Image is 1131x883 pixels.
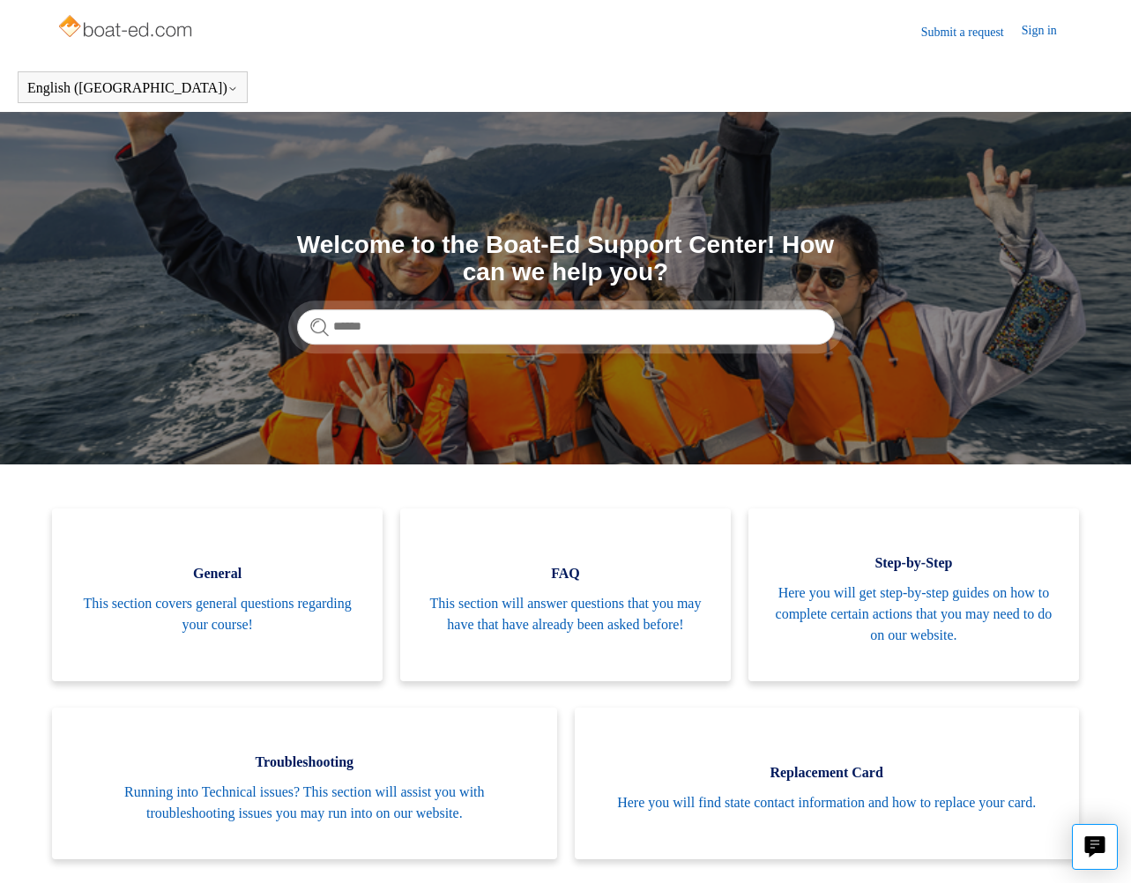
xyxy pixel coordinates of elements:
a: General This section covers general questions regarding your course! [52,508,383,681]
span: Troubleshooting [78,752,530,773]
span: General [78,563,356,584]
span: Here you will get step-by-step guides on how to complete certain actions that you may need to do ... [775,582,1053,646]
input: Search [297,309,835,345]
a: Step-by-Step Here you will get step-by-step guides on how to complete certain actions that you ma... [748,508,1079,681]
a: Sign in [1022,21,1075,42]
span: Replacement Card [601,762,1053,783]
a: Replacement Card Here you will find state contact information and how to replace your card. [575,708,1079,859]
a: FAQ This section will answer questions that you may have that have already been asked before! [400,508,731,681]
span: This section covers general questions regarding your course! [78,593,356,635]
button: English ([GEOGRAPHIC_DATA]) [27,80,238,96]
img: Boat-Ed Help Center home page [56,11,197,46]
span: Here you will find state contact information and how to replace your card. [601,792,1053,813]
a: Troubleshooting Running into Technical issues? This section will assist you with troubleshooting ... [52,708,556,859]
button: Live chat [1072,824,1118,870]
span: Step-by-Step [775,553,1053,574]
span: FAQ [427,563,704,584]
span: This section will answer questions that you may have that have already been asked before! [427,593,704,635]
span: Running into Technical issues? This section will assist you with troubleshooting issues you may r... [78,782,530,824]
a: Submit a request [921,23,1022,41]
h1: Welcome to the Boat-Ed Support Center! How can we help you? [297,232,835,286]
